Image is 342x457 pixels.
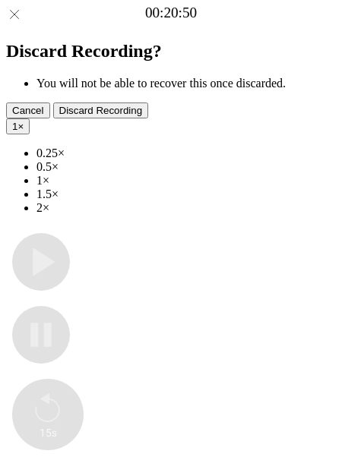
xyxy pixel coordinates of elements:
[36,77,336,90] li: You will not be able to recover this once discarded.
[36,201,336,215] li: 2×
[36,147,336,160] li: 0.25×
[36,160,336,174] li: 0.5×
[36,174,336,188] li: 1×
[6,118,30,134] button: 1×
[12,121,17,132] span: 1
[36,188,336,201] li: 1.5×
[53,102,149,118] button: Discard Recording
[6,102,50,118] button: Cancel
[145,5,197,21] a: 00:20:50
[6,41,336,61] h2: Discard Recording?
